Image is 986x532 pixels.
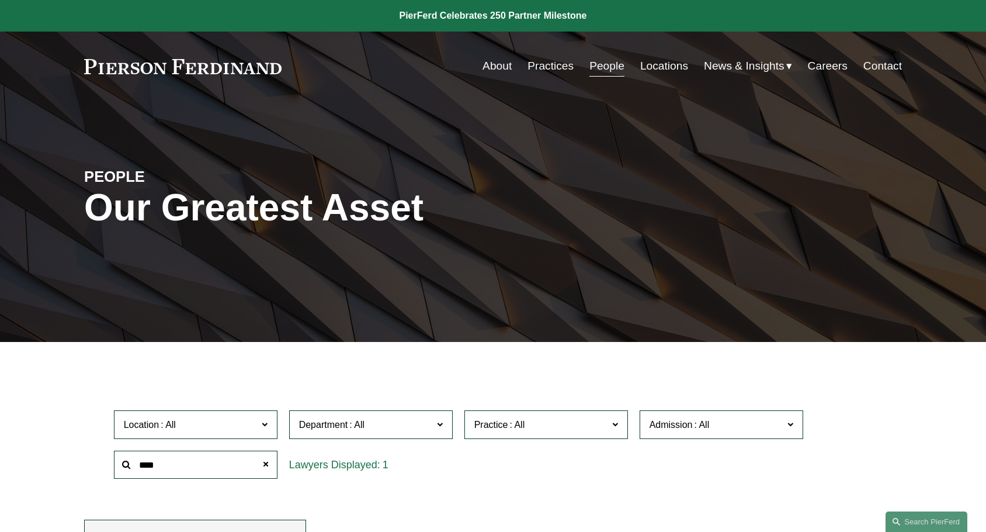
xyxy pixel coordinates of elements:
h4: PEOPLE [84,167,289,186]
span: Department [299,420,348,430]
span: News & Insights [704,56,784,77]
span: Location [124,420,159,430]
a: About [482,55,512,77]
a: Contact [863,55,902,77]
a: Careers [808,55,848,77]
span: Admission [650,420,693,430]
span: 1 [383,459,388,471]
a: folder dropdown [704,55,792,77]
a: People [589,55,624,77]
span: Practice [474,420,508,430]
a: Search this site [886,512,967,532]
a: Practices [527,55,574,77]
h1: Our Greatest Asset [84,186,629,229]
a: Locations [640,55,688,77]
